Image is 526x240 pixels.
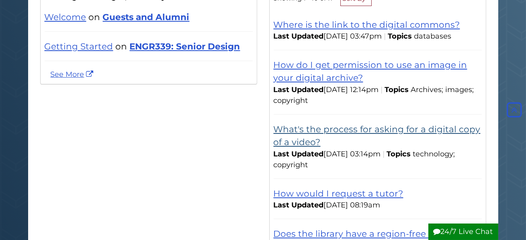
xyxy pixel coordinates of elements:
[274,85,379,94] span: [DATE] 12:14pm
[274,85,476,105] ul: Topics
[446,84,476,95] li: images;
[274,85,324,94] span: Last Updated
[387,150,411,158] span: Topics
[274,95,310,106] li: copyright
[379,85,385,94] span: |
[274,150,324,158] span: Last Updated
[89,12,100,22] span: on
[103,12,190,22] a: Guests and Alumni
[274,124,481,147] a: What's the process for asking for a digital copy of a video?
[130,41,240,51] a: ENGR339: Senior Design
[116,41,127,51] span: on
[45,41,113,51] a: Getting Started
[274,201,324,209] span: Last Updated
[274,150,381,158] span: [DATE] 03:14pm
[274,19,460,30] a: Where is the link to the digital commons?
[382,32,388,41] span: |
[388,32,412,41] span: Topics
[385,85,409,94] span: Topics
[411,84,446,95] li: Archives;
[413,149,457,160] li: technology;
[505,105,524,114] a: Back to Top
[274,188,403,199] a: How would I request a tutor?
[274,150,457,169] ul: Topics
[274,160,310,170] li: copyright
[274,32,382,41] span: [DATE] 03:47pm
[428,224,498,240] button: 24/7 Live Chat
[274,59,467,83] a: How do I get permission to use an image in your digital archive?
[45,12,86,22] a: Welcome
[414,31,454,42] li: databases
[414,32,454,41] ul: Topics
[51,70,96,79] a: See more digital media request results
[274,32,324,41] span: Last Updated
[274,201,381,209] span: [DATE] 08:19am
[381,150,387,158] span: |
